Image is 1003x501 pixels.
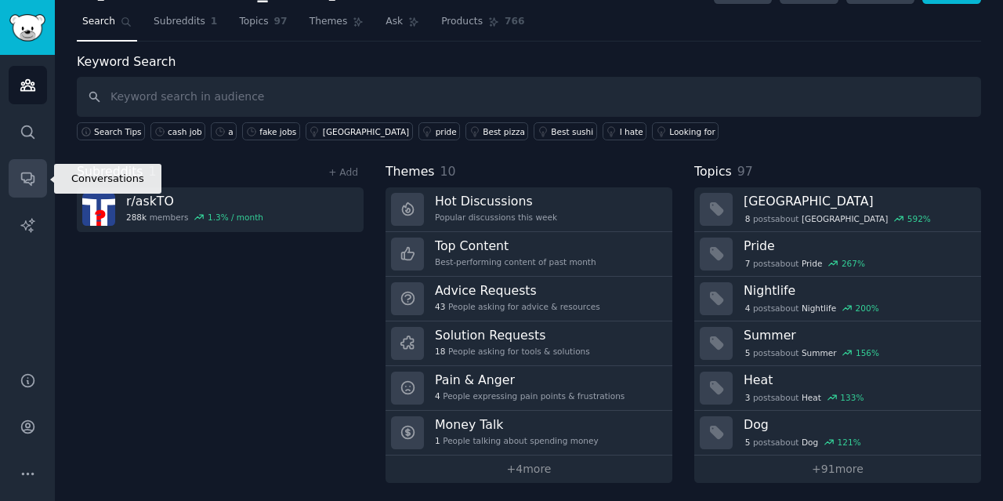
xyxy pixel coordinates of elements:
[603,122,647,140] a: I hate
[856,347,879,358] div: 156 %
[148,9,223,42] a: Subreddits1
[77,9,137,42] a: Search
[440,164,456,179] span: 10
[694,162,732,182] span: Topics
[737,164,753,179] span: 97
[239,15,268,29] span: Topics
[856,303,879,314] div: 200 %
[77,187,364,232] a: r/askTO288kmembers1.3% / month
[234,9,292,42] a: Topics97
[435,282,600,299] h3: Advice Requests
[77,77,981,117] input: Keyword search in audience
[435,346,590,357] div: People asking for tools & solutions
[802,213,888,224] span: [GEOGRAPHIC_DATA]
[744,282,970,299] h3: Nightlife
[77,54,176,69] label: Keyword Search
[259,126,296,137] div: fake jobs
[323,126,409,137] div: [GEOGRAPHIC_DATA]
[694,187,981,232] a: [GEOGRAPHIC_DATA]8postsabout[GEOGRAPHIC_DATA]592%
[386,366,672,411] a: Pain & Anger4People expressing pain points & frustrations
[435,346,445,357] span: 18
[126,212,147,223] span: 288k
[242,122,300,140] a: fake jobs
[435,238,596,254] h3: Top Content
[802,437,818,448] span: Dog
[551,126,593,137] div: Best sushi
[386,277,672,321] a: Advice Requests43People asking for advice & resources
[328,167,358,178] a: + Add
[534,122,596,140] a: Best sushi
[126,212,263,223] div: members
[306,122,413,140] a: [GEOGRAPHIC_DATA]
[744,390,865,405] div: post s about
[386,232,672,277] a: Top ContentBest-performing content of past month
[386,456,672,483] a: +4more
[9,14,45,42] img: GummySearch logo
[435,372,625,388] h3: Pain & Anger
[435,327,590,343] h3: Solution Requests
[126,193,263,209] h3: r/ askTO
[744,256,867,270] div: post s about
[802,258,823,269] span: Pride
[694,277,981,321] a: Nightlife4postsaboutNightlife200%
[94,126,142,137] span: Search Tips
[745,392,751,403] span: 3
[840,392,864,403] div: 133 %
[744,212,932,226] div: post s about
[211,122,237,140] a: a
[745,303,751,314] span: 4
[744,346,881,360] div: post s about
[149,164,157,179] span: 1
[744,416,970,433] h3: Dog
[82,15,115,29] span: Search
[274,15,288,29] span: 97
[744,238,970,254] h3: Pride
[435,390,625,401] div: People expressing pain points & frustrations
[435,301,445,312] span: 43
[310,15,348,29] span: Themes
[842,258,865,269] div: 267 %
[802,347,837,358] span: Summer
[386,162,435,182] span: Themes
[907,213,931,224] div: 592 %
[418,122,461,140] a: pride
[386,187,672,232] a: Hot DiscussionsPopular discussions this week
[435,416,599,433] h3: Money Talk
[435,193,557,209] h3: Hot Discussions
[435,390,440,401] span: 4
[745,258,751,269] span: 7
[745,347,751,358] span: 5
[82,193,115,226] img: askTO
[435,301,600,312] div: People asking for advice & resources
[386,321,672,366] a: Solution Requests18People asking for tools & solutions
[386,411,672,456] a: Money Talk1People talking about spending money
[694,411,981,456] a: Dog5postsaboutDog121%
[483,126,525,137] div: Best pizza
[441,15,483,29] span: Products
[744,435,862,449] div: post s about
[435,256,596,267] div: Best-performing content of past month
[694,232,981,277] a: Pride7postsaboutPride267%
[77,122,145,140] button: Search Tips
[211,15,218,29] span: 1
[745,213,751,224] span: 8
[436,126,457,137] div: pride
[505,15,525,29] span: 766
[652,122,719,140] a: Looking for
[465,122,528,140] a: Best pizza
[694,456,981,483] a: +91more
[380,9,425,42] a: Ask
[669,126,715,137] div: Looking for
[77,162,143,182] span: Subreddits
[150,122,205,140] a: cash job
[744,301,880,315] div: post s about
[435,212,557,223] div: Popular discussions this week
[744,193,970,209] h3: [GEOGRAPHIC_DATA]
[435,435,440,446] span: 1
[228,126,233,137] div: a
[168,126,202,137] div: cash job
[838,437,861,448] div: 121 %
[304,9,370,42] a: Themes
[154,15,205,29] span: Subreddits
[802,303,836,314] span: Nightlife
